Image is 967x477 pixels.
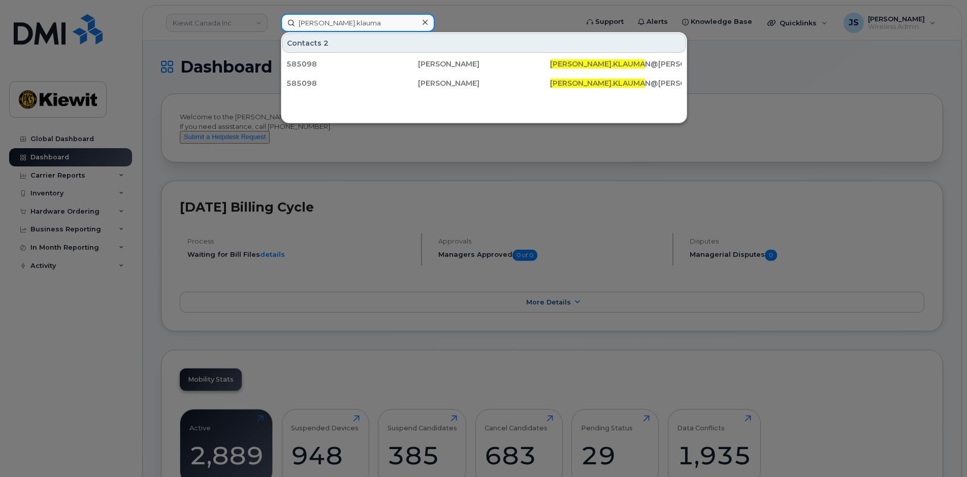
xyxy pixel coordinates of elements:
span: [PERSON_NAME].KLAUMA [550,79,645,88]
div: Contacts [282,33,686,53]
div: N@[PERSON_NAME][DOMAIN_NAME] [550,59,682,69]
div: [PERSON_NAME] [418,78,550,88]
a: 585098[PERSON_NAME][PERSON_NAME].KLAUMAN@[PERSON_NAME][DOMAIN_NAME] [282,74,686,92]
div: N@[PERSON_NAME][DOMAIN_NAME] [550,78,682,88]
div: 585098 [286,78,418,88]
span: 2 [324,38,329,48]
a: 585098[PERSON_NAME][PERSON_NAME].KLAUMAN@[PERSON_NAME][DOMAIN_NAME] [282,55,686,73]
div: 585098 [286,59,418,69]
iframe: Messenger Launcher [923,433,959,469]
div: [PERSON_NAME] [418,59,550,69]
span: [PERSON_NAME].KLAUMA [550,59,645,69]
